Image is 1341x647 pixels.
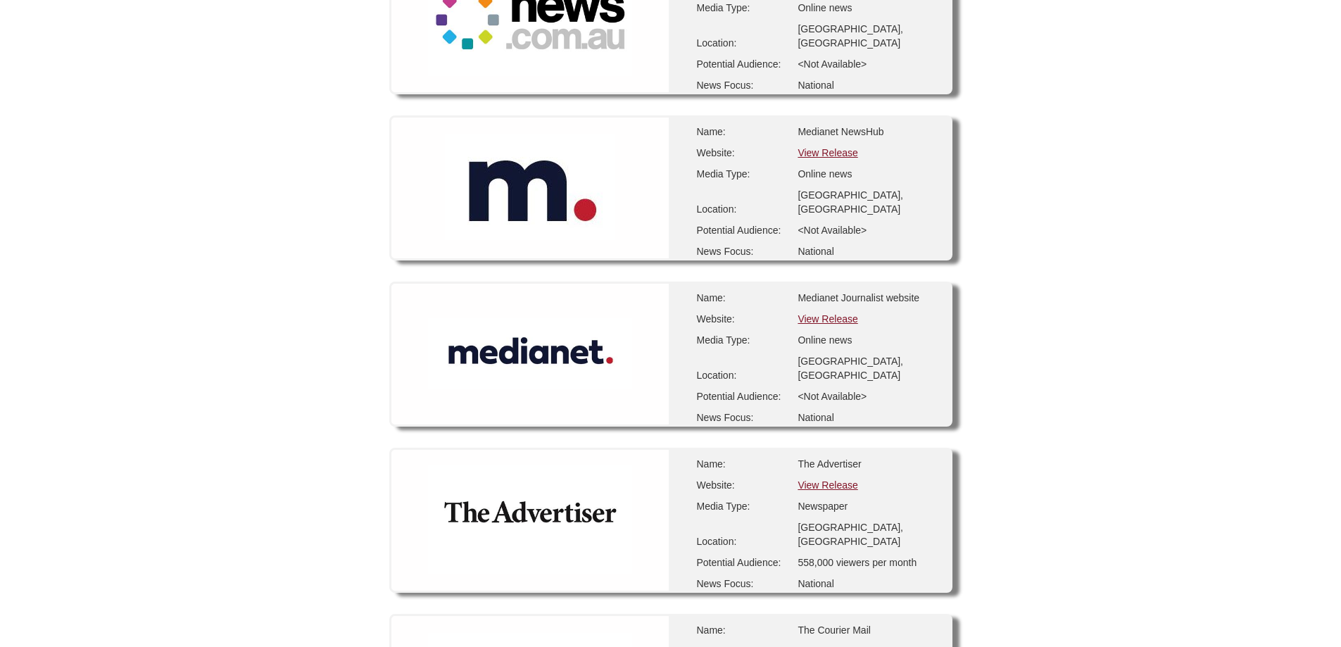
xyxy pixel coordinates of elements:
div: Name: [697,125,788,139]
div: Media Type: [697,333,788,347]
div: Media Type: [697,499,788,513]
div: National [798,78,938,92]
div: The Courier Mail [798,623,938,637]
div: Online news [798,1,938,15]
div: [GEOGRAPHIC_DATA], [GEOGRAPHIC_DATA] [798,520,938,548]
img: The Advertiser [428,465,632,575]
div: <Not Available> [798,223,938,237]
div: Potential Audience: [697,57,788,71]
div: Website: [697,478,788,492]
a: View Release [798,147,857,158]
div: Name: [697,457,788,471]
div: News Focus: [697,577,788,591]
a: View Release [798,479,857,491]
div: National [798,244,938,258]
div: Location: [697,36,788,50]
div: Potential Audience: [697,223,788,237]
div: <Not Available> [798,389,938,403]
a: View Release [798,313,857,325]
div: Media Type: [697,167,788,181]
div: National [798,577,938,591]
div: National [798,410,938,425]
img: Medianet Journalist website [428,318,632,389]
div: 558,000 viewers per month [798,555,938,570]
div: Name: [697,291,788,305]
div: News Focus: [697,78,788,92]
div: [GEOGRAPHIC_DATA], [GEOGRAPHIC_DATA] [798,354,938,382]
div: Name: [697,623,788,637]
div: Location: [697,534,788,548]
div: News Focus: [697,244,788,258]
div: News Focus: [697,410,788,425]
div: Website: [697,312,788,326]
div: Medianet Journalist website [798,291,938,305]
div: Location: [697,202,788,216]
div: [GEOGRAPHIC_DATA], [GEOGRAPHIC_DATA] [798,188,938,216]
div: <Not Available> [798,57,938,71]
img: Medianet NewsHub [445,134,615,240]
div: Online news [798,333,938,347]
div: Online news [798,167,938,181]
div: Medianet NewsHub [798,125,938,139]
div: Location: [697,368,788,382]
div: Newspaper [798,499,938,513]
div: Potential Audience: [697,555,788,570]
div: Website: [697,146,788,160]
div: [GEOGRAPHIC_DATA], [GEOGRAPHIC_DATA] [798,22,938,50]
div: The Advertiser [798,457,938,471]
div: Potential Audience: [697,389,788,403]
div: Media Type: [697,1,788,15]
